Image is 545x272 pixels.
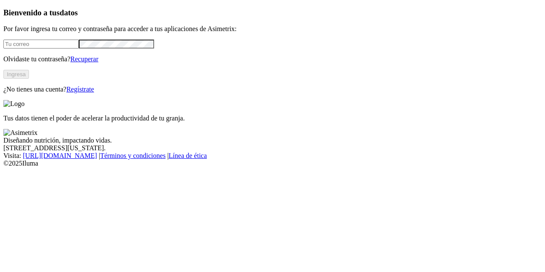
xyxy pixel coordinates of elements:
span: datos [60,8,78,17]
p: Por favor ingresa tu correo y contraseña para acceder a tus aplicaciones de Asimetrix: [3,25,542,33]
input: Tu correo [3,40,79,49]
a: Línea de ética [169,152,207,159]
p: Tus datos tienen el poder de acelerar la productividad de tu granja. [3,115,542,122]
img: Asimetrix [3,129,37,137]
div: Diseñando nutrición, impactando vidas. [3,137,542,144]
div: [STREET_ADDRESS][US_STATE]. [3,144,542,152]
div: © 2025 Iluma [3,160,542,167]
a: Recuperar [70,55,98,63]
img: Logo [3,100,25,108]
a: Términos y condiciones [100,152,166,159]
p: ¿No tienes una cuenta? [3,86,542,93]
a: Regístrate [66,86,94,93]
div: Visita : | | [3,152,542,160]
button: Ingresa [3,70,29,79]
h3: Bienvenido a tus [3,8,542,17]
a: [URL][DOMAIN_NAME] [23,152,97,159]
p: Olvidaste tu contraseña? [3,55,542,63]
